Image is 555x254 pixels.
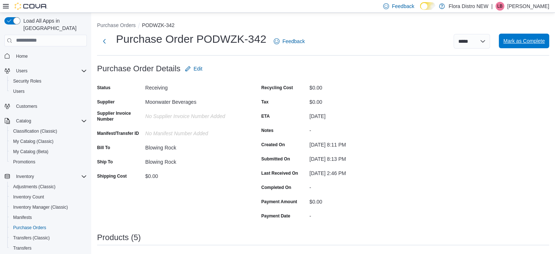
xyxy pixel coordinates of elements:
[261,99,269,105] label: Tax
[13,204,68,210] span: Inventory Manager (Classic)
[282,38,305,45] span: Feedback
[16,174,34,179] span: Inventory
[261,156,290,162] label: Submitted On
[13,149,49,155] span: My Catalog (Beta)
[13,159,35,165] span: Promotions
[13,245,31,251] span: Transfers
[13,194,44,200] span: Inventory Count
[13,52,87,61] span: Home
[309,96,407,105] div: $0.00
[261,113,270,119] label: ETA
[97,34,112,49] button: Next
[97,85,111,91] label: Status
[7,243,90,253] button: Transfers
[10,244,34,253] a: Transfers
[7,126,90,136] button: Classification (Classic)
[194,65,203,72] span: Edit
[7,192,90,202] button: Inventory Count
[309,210,407,219] div: -
[448,2,488,11] p: Flora Distro NEW
[10,127,87,136] span: Classification (Classic)
[261,185,291,190] label: Completed On
[13,102,40,111] a: Customers
[97,22,136,28] button: Purchase Orders
[15,3,47,10] img: Cova
[13,88,24,94] span: Users
[261,213,290,219] label: Payment Date
[13,215,32,220] span: Manifests
[10,147,51,156] a: My Catalog (Beta)
[491,2,493,11] p: |
[145,142,243,151] div: Blowing Rock
[13,102,87,111] span: Customers
[13,67,87,75] span: Users
[10,223,87,232] span: Purchase Orders
[507,2,549,11] p: [PERSON_NAME]
[10,203,71,212] a: Inventory Manager (Classic)
[10,77,87,86] span: Security Roles
[20,17,87,32] span: Load All Apps in [GEOGRAPHIC_DATA]
[7,182,90,192] button: Adjustments (Classic)
[271,34,308,49] a: Feedback
[97,145,110,151] label: Bill To
[145,128,243,136] div: No Manifest Number added
[97,110,142,122] label: Supplier Invoice Number
[16,103,37,109] span: Customers
[13,184,55,190] span: Adjustments (Classic)
[182,61,205,76] button: Edit
[7,157,90,167] button: Promotions
[10,147,87,156] span: My Catalog (Beta)
[503,37,545,45] span: Mark as Complete
[13,172,87,181] span: Inventory
[10,127,60,136] a: Classification (Classic)
[309,139,407,148] div: [DATE] 8:11 PM
[97,159,113,165] label: Ship To
[261,170,298,176] label: Last Received On
[10,137,87,146] span: My Catalog (Classic)
[7,212,90,223] button: Manifests
[309,167,407,176] div: [DATE] 2:46 PM
[10,213,35,222] a: Manifests
[13,117,87,125] span: Catalog
[10,182,58,191] a: Adjustments (Classic)
[13,128,57,134] span: Classification (Classic)
[145,110,243,119] div: No Supplier Invoice Number added
[10,234,53,242] a: Transfers (Classic)
[309,125,407,133] div: -
[10,193,87,201] span: Inventory Count
[309,110,407,119] div: [DATE]
[10,77,44,86] a: Security Roles
[1,51,90,61] button: Home
[10,244,87,253] span: Transfers
[392,3,414,10] span: Feedback
[97,173,127,179] label: Shipping Cost
[420,2,435,10] input: Dark Mode
[13,78,41,84] span: Security Roles
[499,34,549,48] button: Mark as Complete
[13,117,34,125] button: Catalog
[7,202,90,212] button: Inventory Manager (Classic)
[497,2,503,11] span: LB
[7,136,90,147] button: My Catalog (Classic)
[1,66,90,76] button: Users
[97,64,181,73] h3: Purchase Order Details
[7,86,90,96] button: Users
[1,101,90,111] button: Customers
[16,53,28,59] span: Home
[10,193,47,201] a: Inventory Count
[10,158,38,166] a: Promotions
[7,147,90,157] button: My Catalog (Beta)
[10,87,27,96] a: Users
[116,32,266,46] h1: Purchase Order PODWZK-342
[145,170,243,179] div: $0.00
[13,139,54,144] span: My Catalog (Classic)
[309,196,407,205] div: $0.00
[10,234,87,242] span: Transfers (Classic)
[10,223,49,232] a: Purchase Orders
[13,67,30,75] button: Users
[309,182,407,190] div: -
[13,52,31,61] a: Home
[10,182,87,191] span: Adjustments (Classic)
[309,153,407,162] div: [DATE] 8:13 PM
